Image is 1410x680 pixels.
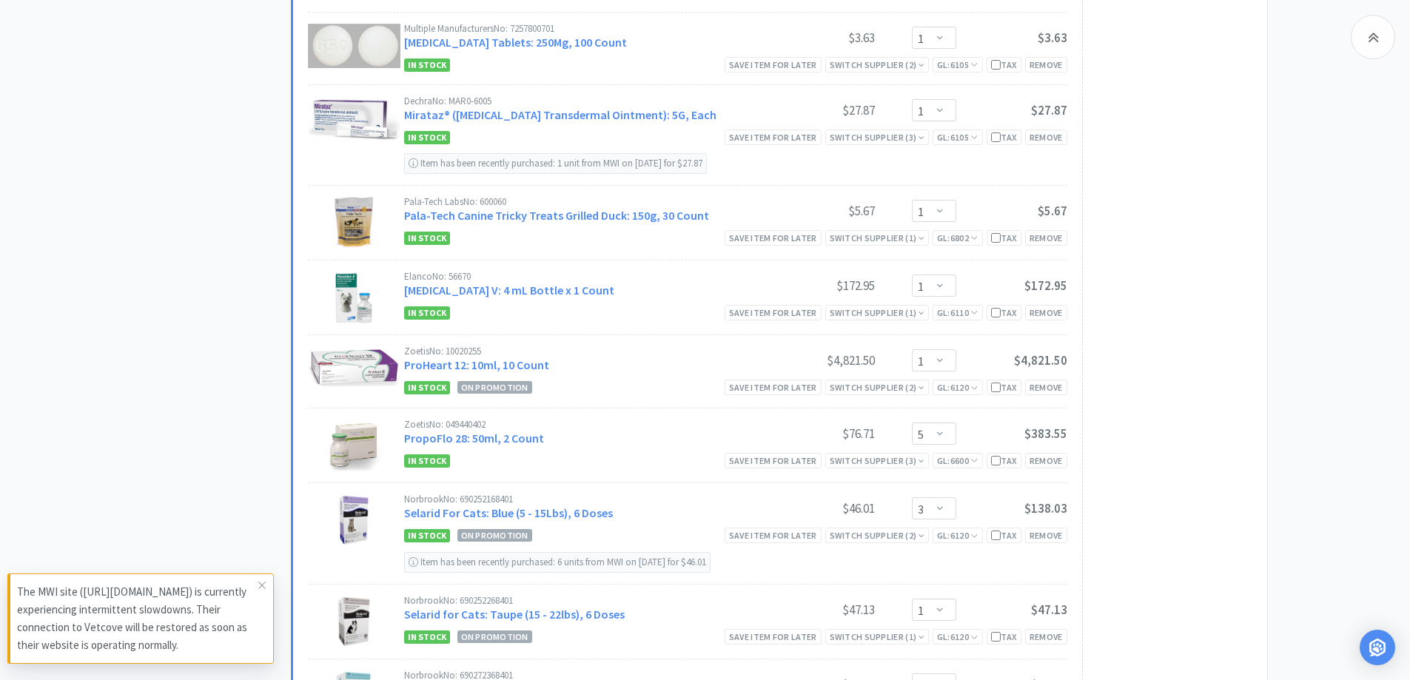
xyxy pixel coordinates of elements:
[404,381,450,394] span: In Stock
[1025,57,1067,73] div: Remove
[937,631,978,642] span: GL: 6120
[830,454,924,468] div: Switch Supplier ( 3 )
[764,101,875,119] div: $27.87
[1025,528,1067,543] div: Remove
[1360,630,1395,665] div: Open Intercom Messenger
[338,494,370,546] img: b94751c7e7294e359b0feed932c7cc7e_319227.png
[404,24,764,33] div: Multiple Manufacturers No: 7257800701
[404,197,764,206] div: Pala-Tech Labs No: 600060
[404,58,450,72] span: In Stock
[830,231,924,245] div: Switch Supplier ( 1 )
[764,601,875,619] div: $47.13
[1025,305,1067,320] div: Remove
[725,528,822,543] div: Save item for later
[404,596,764,605] div: Norbrook No: 690252268401
[335,197,372,249] img: 58ac140a2f5045cc902695880571a697_396238.png
[1038,203,1067,219] span: $5.67
[404,35,627,50] a: [MEDICAL_DATA] Tablets: 250Mg, 100 Count
[937,307,978,318] span: GL: 6110
[830,528,924,542] div: Switch Supplier ( 2 )
[1031,602,1067,618] span: $47.13
[764,277,875,294] div: $172.95
[325,420,383,471] img: a616a17e90ae46f2973c635447964700_18313.png
[991,306,1017,320] div: Tax
[725,129,822,145] div: Save item for later
[764,29,875,47] div: $3.63
[404,670,764,680] div: Norbrook No: 690272368401
[991,58,1017,72] div: Tax
[991,528,1017,542] div: Tax
[725,57,822,73] div: Save item for later
[457,529,532,542] span: On Promotion
[1025,453,1067,468] div: Remove
[404,505,613,520] a: Selarid For Cats: Blue (5 - 15Lbs), 6 Doses
[337,596,370,647] img: 892671672b2c4ac1b18b3d1763ef5e58_319277.png
[725,380,822,395] div: Save item for later
[1025,129,1067,145] div: Remove
[404,107,716,122] a: Mirataz® ([MEDICAL_DATA] Transdermal Ointment): 5G, Each
[404,131,450,144] span: In Stock
[937,232,978,243] span: GL: 6802
[404,306,450,320] span: In Stock
[937,530,978,541] span: GL: 6120
[17,583,258,654] p: The MWI site ([URL][DOMAIN_NAME]) is currently experiencing intermittent slowdowns. Their connect...
[1031,102,1067,118] span: $27.87
[764,202,875,220] div: $5.67
[404,272,764,281] div: Elanco No: 56670
[404,153,707,174] div: Item has been recently purchased: 1 unit from MWI on [DATE] for $27.87
[1025,629,1067,644] div: Remove
[764,425,875,442] div: $76.71
[764,499,875,517] div: $46.01
[308,346,400,386] img: c9ed39879f8344c1806b6261f2f00580_300626.png
[1025,230,1067,246] div: Remove
[457,630,532,643] span: On Promotion
[725,305,822,320] div: Save item for later
[937,132,978,143] span: GL: 6105
[830,130,924,144] div: Switch Supplier ( 3 )
[1024,277,1067,294] span: $172.95
[404,346,764,356] div: Zoetis No: 10020255
[764,351,875,369] div: $4,821.50
[937,455,978,466] span: GL: 6600
[830,306,924,320] div: Switch Supplier ( 1 )
[1024,500,1067,516] span: $138.03
[404,232,450,245] span: In Stock
[308,96,400,142] img: e7056d81dc8d4133b91ee2c296faae95_403739.png
[404,96,764,106] div: Dechra No: MAR0-6005
[991,454,1017,468] div: Tax
[404,454,450,468] span: In Stock
[404,357,549,372] a: ProHeart 12: 10ml, 10 Count
[991,630,1017,644] div: Tax
[404,529,450,542] span: In Stock
[308,24,400,67] img: 5b45984e85d04fe5a9b7f627afdfa570_310881.png
[725,230,822,246] div: Save item for later
[991,231,1017,245] div: Tax
[1025,380,1067,395] div: Remove
[830,380,924,394] div: Switch Supplier ( 2 )
[404,431,544,445] a: PropoFlo 28: 50ml, 2 Count
[830,58,924,72] div: Switch Supplier ( 2 )
[991,380,1017,394] div: Tax
[937,59,978,70] span: GL: 6105
[991,130,1017,144] div: Tax
[404,630,450,644] span: In Stock
[1024,425,1067,442] span: $383.55
[404,607,625,622] a: Selarid for Cats: Taupe (15 - 22lbs), 6 Doses
[830,630,924,644] div: Switch Supplier ( 1 )
[404,494,764,504] div: Norbrook No: 690252168401
[335,272,372,323] img: dd475066ade447ea88ce1a329f6a20a7_195678.png
[725,453,822,468] div: Save item for later
[404,552,711,573] div: Item has been recently purchased: 6 units from MWI on [DATE] for $46.01
[404,283,614,297] a: [MEDICAL_DATA] V: 4 mL Bottle x 1 Count
[725,629,822,644] div: Save item for later
[404,420,764,429] div: Zoetis No: 049440402
[937,382,978,393] span: GL: 6120
[1014,352,1067,368] span: $4,821.50
[1038,30,1067,46] span: $3.63
[404,208,709,223] a: Pala-Tech Canine Tricky Treats Grilled Duck: 150g, 30 Count
[457,381,532,394] span: On Promotion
